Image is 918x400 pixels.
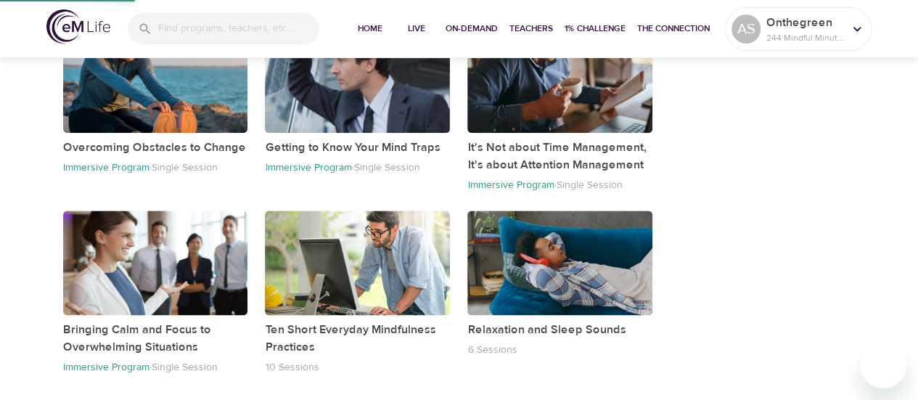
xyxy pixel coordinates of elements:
p: 244 Mindful Minutes [766,31,843,44]
p: Bringing Calm and Focus to Overwhelming Situations [63,321,248,356]
img: logo [46,9,110,44]
p: Single Session [152,361,218,374]
p: Ten Short Everyday Mindfulness Practices [265,321,450,356]
p: Immersive Program · [467,179,556,192]
p: 6 Sessions [467,343,517,356]
p: Single Session [556,179,622,192]
p: Immersive Program · [63,161,152,174]
span: Home [353,21,388,36]
div: AS [731,15,761,44]
iframe: Button to launch messaging window [860,342,906,388]
p: Single Session [152,161,218,174]
p: It's Not about Time Management, It's about Attention Management [467,139,652,174]
p: Onthegreen [766,14,843,31]
p: Immersive Program · [63,361,152,374]
p: Overcoming Obstacles to Change [63,139,248,156]
p: 10 Sessions [265,361,319,374]
input: Find programs, teachers, etc... [158,13,319,44]
span: The Connection [637,21,710,36]
p: Single Session [353,161,419,174]
p: Getting to Know Your Mind Traps [265,139,450,156]
p: Relaxation and Sleep Sounds [467,321,652,338]
p: Immersive Program · [265,161,353,174]
span: Teachers [509,21,553,36]
span: Live [399,21,434,36]
span: On-Demand [446,21,498,36]
span: 1% Challenge [565,21,626,36]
